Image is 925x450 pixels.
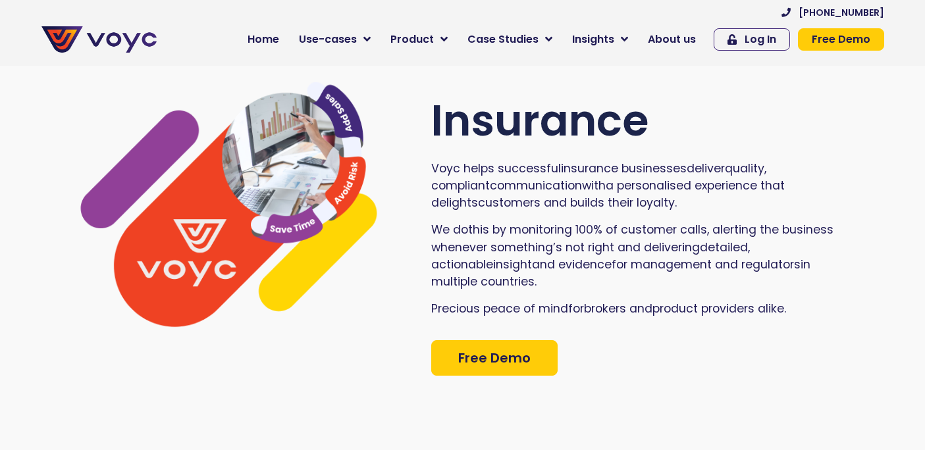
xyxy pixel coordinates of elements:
span: a personalised experience [606,178,757,193]
span: detailed, actionable [431,239,750,272]
span: [PHONE_NUMBER] [799,8,884,17]
a: About us [638,26,706,53]
a: Case Studies [458,26,562,53]
span: Log In [745,34,776,45]
span: in multiple countries. [431,257,810,289]
img: voyc-full-logo [41,26,157,53]
span: brokers and [584,301,652,316]
a: Free Demo [798,28,884,51]
span: About us [648,32,696,47]
span: Voyc helps successful [431,161,561,176]
span: Product [390,32,434,47]
a: [PHONE_NUMBER] [781,8,884,17]
span: for management and regulator [612,257,794,272]
span: deliver [687,161,725,176]
span: P [431,301,438,316]
span: recious peace of mind [438,301,568,316]
span: s and builds their loyalty [534,195,675,211]
span: Use-cases [299,32,357,47]
span: for [568,301,584,316]
a: Use-cases [289,26,381,53]
span: customer [478,195,534,211]
span: Home [248,32,279,47]
span: and evidence [532,257,612,272]
span: es [673,161,687,176]
a: Product [381,26,458,53]
span: quality [725,161,764,176]
span: . [675,195,677,211]
span: Case Studies [467,32,539,47]
span: ering [671,239,700,255]
span: this by monitoring 100% of customer c [468,222,687,238]
span: product provider [652,301,748,316]
span: with [582,178,606,193]
span: We do [431,222,468,238]
span: Free Demo [812,34,870,45]
a: Insights [562,26,638,53]
a: Free Demo [431,340,558,376]
span: that delights [431,178,785,211]
a: Home [238,26,289,53]
span: , compliant [431,161,766,193]
span: insurance business [561,161,673,176]
span: s alike. [748,301,786,316]
h2: Insurance [431,95,857,147]
span: all [687,222,700,238]
span: Free Demo [458,351,531,364]
span: s, alerting the business whenever something’s not right and deliv [431,222,833,255]
span: insight [493,257,532,272]
span: s [794,257,801,272]
span: Insights [572,32,614,47]
span: communication [490,178,582,193]
a: Log In [714,28,790,51]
